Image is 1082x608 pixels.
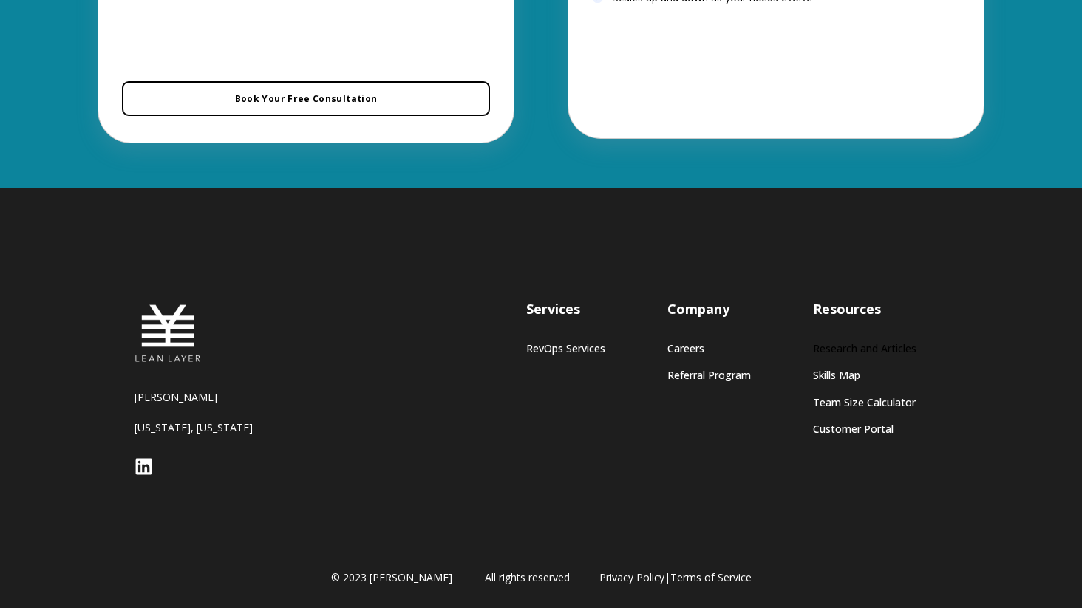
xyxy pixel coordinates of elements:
h3: Resources [813,300,916,318]
a: Skills Map [813,369,916,381]
p: [US_STATE], [US_STATE] [135,420,319,434]
a: RevOps Services [526,342,605,355]
a: Team Size Calculator [813,396,916,409]
a: Privacy Policy [599,570,664,584]
img: Lean Layer [135,300,201,366]
p: [PERSON_NAME] [135,390,319,404]
span: © 2023 [PERSON_NAME] [331,570,452,585]
a: Referral Program [667,369,751,381]
a: Terms of Service [670,570,752,584]
h3: Services [526,300,605,318]
a: Book Your Free Consultation [122,81,490,116]
a: Careers [667,342,751,355]
span: All rights reserved [485,570,570,585]
a: Customer Portal [813,423,916,435]
span: Book Your Free Consultation [235,92,378,105]
span: | [599,570,752,585]
h3: Company [667,300,751,318]
a: Research and Articles [813,342,916,355]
